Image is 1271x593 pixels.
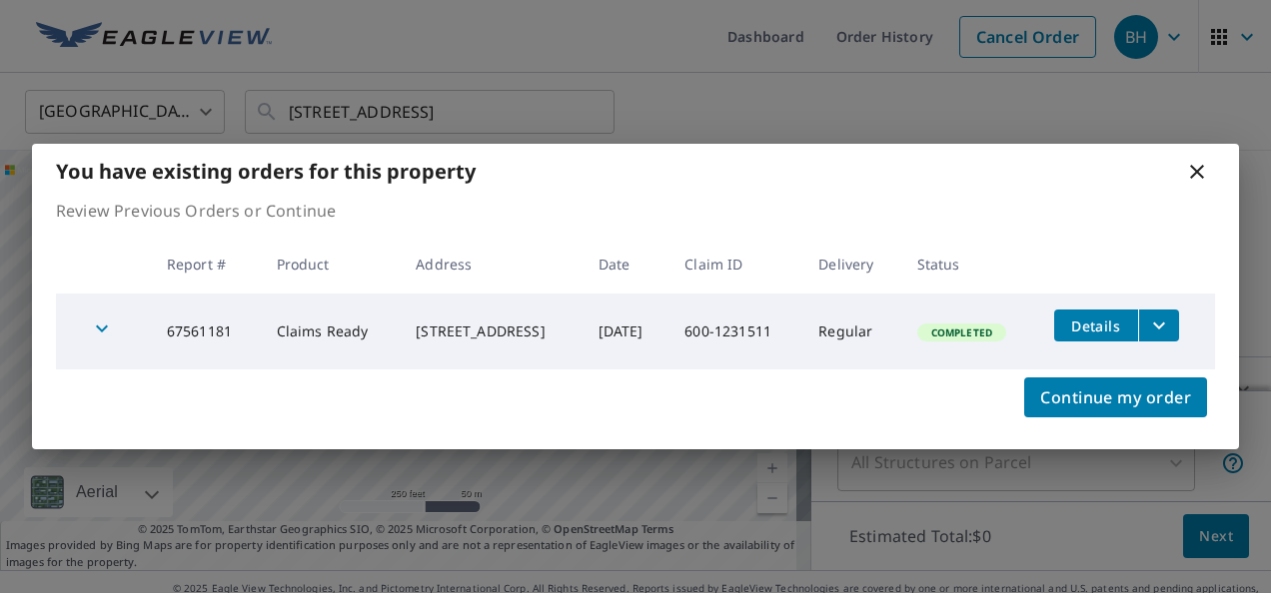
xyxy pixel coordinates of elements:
b: You have existing orders for this property [56,158,476,185]
span: Completed [919,325,1004,339]
button: filesDropdownBtn-67561181 [1138,309,1179,341]
th: Date [583,235,669,294]
td: 600-1231511 [668,294,802,369]
span: Details [1066,316,1126,335]
td: Claims Ready [261,294,401,369]
th: Report # [151,235,261,294]
th: Product [261,235,401,294]
div: [STREET_ADDRESS] [416,321,566,341]
th: Address [400,235,582,294]
th: Claim ID [668,235,802,294]
p: Review Previous Orders or Continue [56,199,1215,223]
th: Delivery [802,235,900,294]
span: Continue my order [1040,383,1191,411]
td: 67561181 [151,294,261,369]
button: detailsBtn-67561181 [1054,309,1138,341]
td: [DATE] [583,294,669,369]
th: Status [901,235,1038,294]
button: Continue my order [1024,377,1207,417]
td: Regular [802,294,900,369]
